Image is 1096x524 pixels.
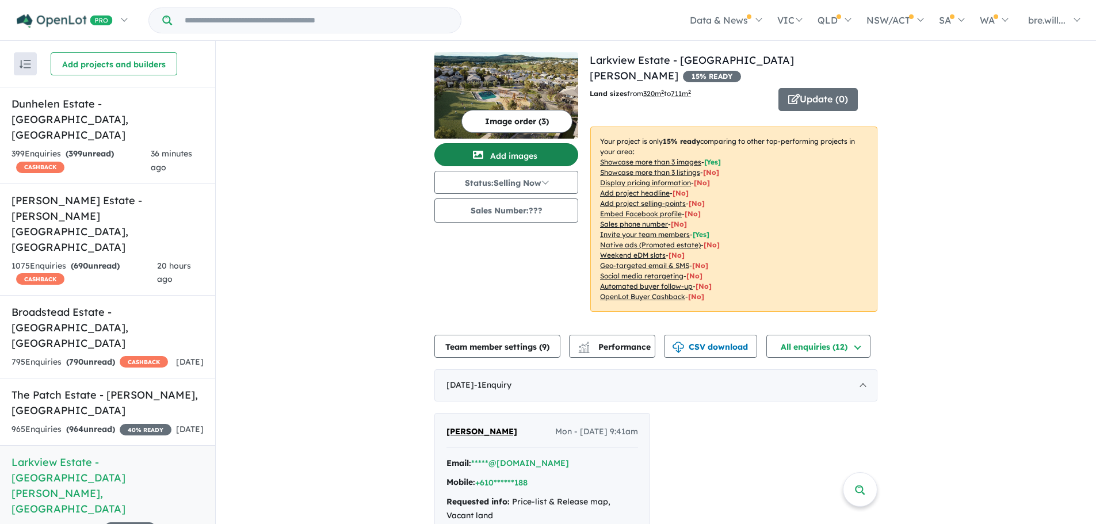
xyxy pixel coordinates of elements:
button: Sales Number:??? [434,198,578,223]
strong: ( unread) [66,424,115,434]
h5: The Patch Estate - [PERSON_NAME] , [GEOGRAPHIC_DATA] [12,387,204,418]
u: Social media retargeting [600,271,683,280]
input: Try estate name, suburb, builder or developer [174,8,459,33]
span: [DATE] [176,357,204,367]
p: from [590,88,770,100]
span: [ No ] [685,209,701,218]
b: 15 % ready [663,137,700,146]
button: Add images [434,143,578,166]
span: 9 [542,342,547,352]
button: Team member settings (9) [434,335,560,358]
u: Add project selling-points [600,199,686,208]
span: [PERSON_NAME] [446,426,517,437]
strong: ( unread) [71,261,120,271]
span: 964 [69,424,83,434]
div: 399 Enquir ies [12,147,151,175]
img: line-chart.svg [579,342,589,348]
span: [ Yes ] [693,230,709,239]
span: [ No ] [673,189,689,197]
span: CASHBACK [120,356,168,368]
span: [No] [692,261,708,270]
u: Geo-targeted email & SMS [600,261,689,270]
span: - 1 Enquir y [474,380,511,390]
u: Showcase more than 3 images [600,158,701,166]
span: [ No ] [694,178,710,187]
div: [DATE] [434,369,877,401]
u: 711 m [671,89,691,98]
span: to [664,89,691,98]
span: [ Yes ] [704,158,721,166]
div: 795 Enquir ies [12,355,168,369]
button: Update (0) [778,88,858,111]
span: [ No ] [671,220,687,228]
span: 20 hours ago [157,261,191,285]
strong: Requested info: [446,496,510,507]
button: Image order (3) [461,110,572,133]
span: [No] [696,282,712,290]
img: bar-chart.svg [578,345,590,353]
h5: [PERSON_NAME] Estate - [PERSON_NAME][GEOGRAPHIC_DATA] , [GEOGRAPHIC_DATA] [12,193,204,255]
span: [ No ] [703,168,719,177]
span: 36 minutes ago [151,148,192,173]
span: [ No ] [689,199,705,208]
span: [No] [669,251,685,259]
h5: Larkview Estate - [GEOGRAPHIC_DATA][PERSON_NAME] , [GEOGRAPHIC_DATA] [12,454,204,517]
div: 1075 Enquir ies [12,259,157,287]
span: [DATE] [176,424,204,434]
span: 15 % READY [683,71,741,82]
span: bre.will... [1028,14,1066,26]
sup: 2 [661,89,664,95]
img: Larkview Estate - Mount Barker [434,52,578,139]
a: Larkview Estate - [GEOGRAPHIC_DATA][PERSON_NAME] [590,53,794,82]
div: 965 Enquir ies [12,423,171,437]
span: 690 [74,261,88,271]
button: Status:Selling Now [434,171,578,194]
u: OpenLot Buyer Cashback [600,292,685,301]
img: sort.svg [20,60,31,68]
span: [No] [686,271,702,280]
u: Native ads (Promoted estate) [600,240,701,249]
u: Add project headline [600,189,670,197]
span: CASHBACK [16,162,64,173]
h5: Dunhelen Estate - [GEOGRAPHIC_DATA] , [GEOGRAPHIC_DATA] [12,96,204,143]
p: Your project is only comparing to other top-performing projects in your area: - - - - - - - - - -... [590,127,877,312]
span: Mon - [DATE] 9:41am [555,425,638,439]
u: Showcase more than 3 listings [600,168,700,177]
a: [PERSON_NAME] [446,425,517,439]
u: Invite your team members [600,230,690,239]
span: 399 [68,148,82,159]
strong: Mobile: [446,477,475,487]
span: [No] [704,240,720,249]
button: Performance [569,335,655,358]
u: Weekend eDM slots [600,251,666,259]
button: Add projects and builders [51,52,177,75]
span: [No] [688,292,704,301]
sup: 2 [688,89,691,95]
img: Openlot PRO Logo White [17,14,113,28]
u: Embed Facebook profile [600,209,682,218]
u: Display pricing information [600,178,691,187]
u: Sales phone number [600,220,668,228]
button: CSV download [664,335,757,358]
u: Automated buyer follow-up [600,282,693,290]
div: Price-list & Release map, Vacant land [446,495,638,523]
b: Land sizes [590,89,627,98]
h5: Broadstead Estate - [GEOGRAPHIC_DATA] , [GEOGRAPHIC_DATA] [12,304,204,351]
strong: Email: [446,458,471,468]
button: All enquiries (12) [766,335,870,358]
u: 320 m [643,89,664,98]
span: 40 % READY [120,424,171,435]
img: download icon [673,342,684,353]
strong: ( unread) [66,357,115,367]
span: 790 [69,357,83,367]
span: Performance [580,342,651,352]
span: CASHBACK [16,273,64,285]
strong: ( unread) [66,148,114,159]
